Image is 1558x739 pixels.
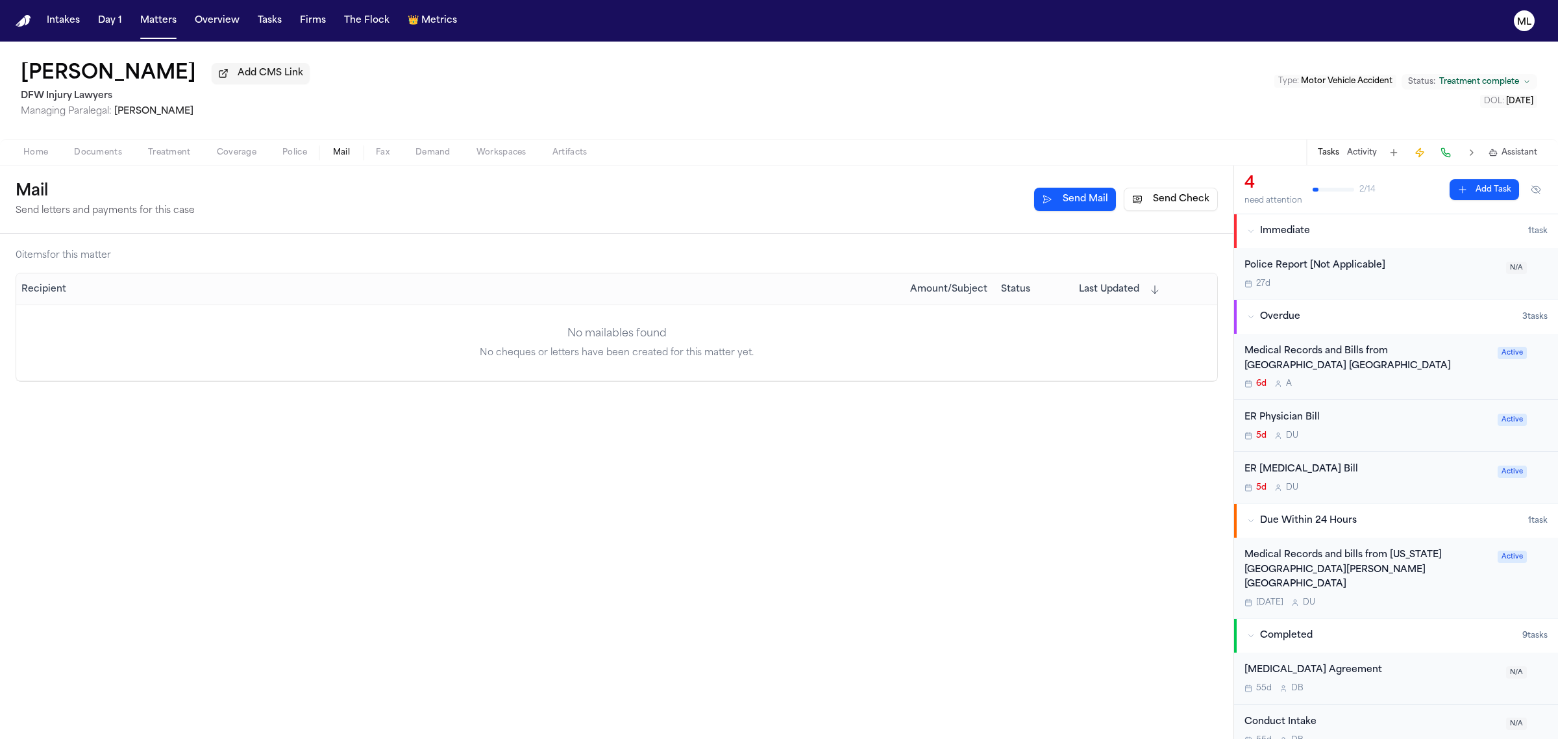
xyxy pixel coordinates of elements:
p: Send letters and payments for this case [16,205,195,218]
span: Due Within 24 Hours [1260,514,1357,527]
span: Managing Paralegal: [21,106,112,116]
button: The Flock [339,9,395,32]
span: Motor Vehicle Accident [1301,77,1392,85]
span: Add CMS Link [238,67,303,80]
div: 4 [1244,173,1302,194]
div: Open task: Police Report [Not Applicable] [1234,248,1558,299]
div: [MEDICAL_DATA] Agreement [1244,663,1498,678]
span: Completed [1260,629,1313,642]
button: Hide completed tasks (⌘⇧H) [1524,179,1548,200]
span: Active [1498,347,1527,359]
a: Day 1 [93,9,127,32]
span: Status: [1408,77,1435,87]
img: Finch Logo [16,15,31,27]
div: No cheques or letters have been created for this matter yet. [16,347,1217,360]
span: 6d [1256,379,1267,389]
span: Assistant [1502,147,1537,158]
span: 3 task s [1522,312,1548,322]
span: D B [1291,683,1304,694]
button: Recipient [21,283,66,296]
div: need attention [1244,195,1302,206]
button: Last Updated [1079,283,1160,296]
div: Open task: ER Physician Bill [1234,400,1558,452]
span: A [1286,379,1292,389]
span: Immediate [1260,225,1310,238]
h1: Mail [16,181,195,202]
span: 2 / 14 [1359,184,1376,195]
h2: DFW Injury Lawyers [21,88,310,104]
span: Mail [333,147,350,158]
button: Send Check [1124,188,1218,211]
span: Active [1498,414,1527,426]
button: Due Within 24 Hours1task [1234,504,1558,538]
span: Last Updated [1079,283,1139,296]
span: 1 task [1528,226,1548,236]
button: crownMetrics [402,9,462,32]
button: Edit matter name [21,62,196,86]
span: Police [282,147,307,158]
span: Artifacts [552,147,587,158]
h1: [PERSON_NAME] [21,62,196,86]
span: [DATE] [1506,97,1533,105]
button: Activity [1347,147,1377,158]
span: Treatment [148,147,191,158]
button: Change status from Treatment complete [1402,74,1537,90]
div: Police Report [Not Applicable] [1244,258,1498,273]
div: Open task: Medical Records and Bills from Kindred Hospital Tarrant County Fort Worth Southwest [1234,334,1558,401]
div: ER [MEDICAL_DATA] Bill [1244,462,1490,477]
span: 27d [1256,279,1270,289]
button: Matters [135,9,182,32]
div: ER Physician Bill [1244,410,1490,425]
span: Coverage [217,147,256,158]
span: [PERSON_NAME] [114,106,193,116]
button: Immediate1task [1234,214,1558,248]
span: D U [1303,597,1315,608]
div: Open task: Retainer Agreement [1234,653,1558,705]
span: Overdue [1260,310,1300,323]
span: Active [1498,466,1527,478]
span: 5d [1256,431,1267,441]
button: Make a Call [1437,144,1455,162]
span: 55d [1256,683,1272,694]
button: Overview [190,9,245,32]
button: Assistant [1489,147,1537,158]
div: Medical Records and bills from [US_STATE][GEOGRAPHIC_DATA][PERSON_NAME] [GEOGRAPHIC_DATA] [1244,548,1490,592]
span: 9 task s [1522,631,1548,641]
span: Workspaces [476,147,526,158]
button: Completed9tasks [1234,619,1558,653]
div: No mailables found [16,326,1217,342]
button: Tasks [253,9,287,32]
div: Open task: Medical Records and bills from Texas Health Harris Methodist Hospital Southwest Fort W... [1234,538,1558,618]
button: Intakes [42,9,85,32]
button: Add Task [1450,179,1519,200]
span: D U [1286,431,1298,441]
button: Firms [295,9,331,32]
button: Status [1001,283,1030,296]
span: Treatment complete [1439,77,1519,87]
button: Overdue3tasks [1234,300,1558,334]
button: Add CMS Link [212,63,310,84]
div: Conduct Intake [1244,715,1498,730]
span: Type : [1278,77,1299,85]
span: Active [1498,551,1527,563]
button: Edit DOL: 2025-06-24 [1480,95,1537,108]
div: 0 item s for this matter [16,249,111,262]
div: Open task: ER Radiology Bill [1234,452,1558,503]
button: Amount/Subject [910,283,987,296]
button: Create Immediate Task [1411,144,1429,162]
span: Fax [376,147,389,158]
span: 5d [1256,482,1267,493]
span: Home [23,147,48,158]
span: N/A [1506,666,1527,679]
span: D U [1286,482,1298,493]
button: Send Mail [1034,188,1116,211]
button: Add Task [1385,144,1403,162]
